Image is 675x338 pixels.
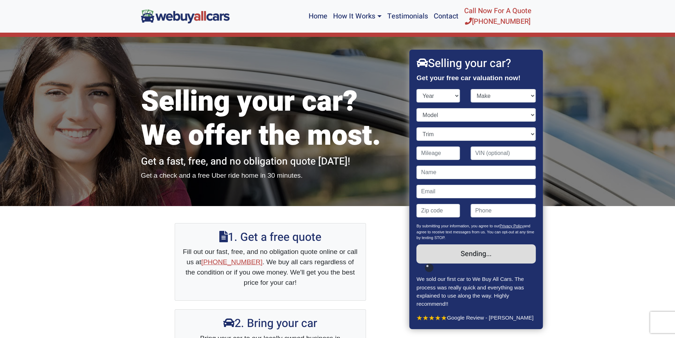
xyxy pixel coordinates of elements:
[417,244,536,264] input: Sending...
[461,3,534,30] a: Call Now For A Quote[PHONE_NUMBER]
[417,146,460,160] input: Mileage
[306,3,330,30] a: Home
[417,275,536,307] p: We sold our first car to We Buy All Cars. The process was really quick and everything was explain...
[500,224,524,228] a: Privacy Policy
[182,231,359,244] h2: 1. Get a free quote
[417,166,536,179] input: Name
[141,156,400,168] h2: Get a fast, free, and no obligation quote [DATE]!
[182,317,359,330] h2: 2. Bring your car
[431,3,461,30] a: Contact
[384,3,431,30] a: Testimonials
[141,9,230,23] img: We Buy All Cars in NJ logo
[417,314,536,322] p: Google Review - [PERSON_NAME]
[417,185,536,198] input: Email
[182,247,359,288] p: Fill out our fast, free, and no obligation quote online or call us at . We buy all cars regardles...
[471,204,536,217] input: Phone
[141,85,400,153] h1: Selling your car? We offer the most.
[417,204,460,217] input: Zip code
[417,57,536,70] h2: Selling your car?
[417,223,536,244] p: By submitting your information, you agree to our and agree to receive text messages from us. You ...
[417,89,536,275] form: Contact form
[417,74,521,82] strong: Get your free car valuation now!
[141,171,400,181] p: Get a check and a free Uber ride home in 30 minutes.
[471,146,536,160] input: VIN (optional)
[330,3,384,30] a: How It Works
[201,258,263,266] a: [PHONE_NUMBER]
